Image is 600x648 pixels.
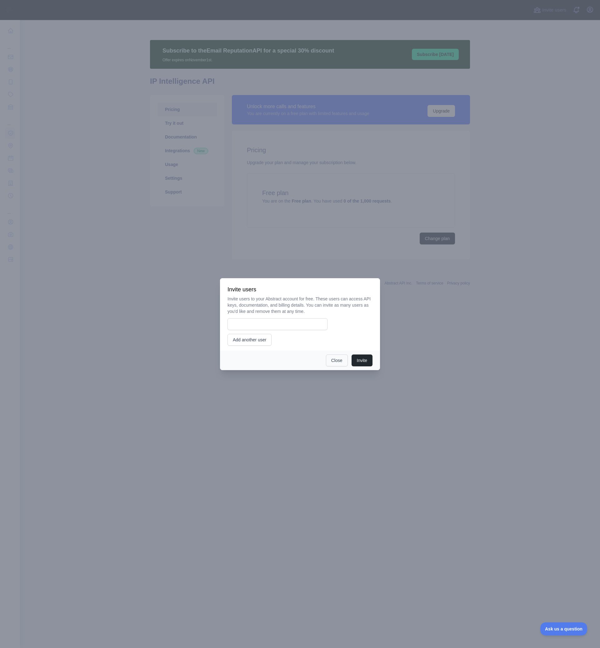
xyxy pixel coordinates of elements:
button: Add another user [227,334,272,346]
button: Close [326,354,348,366]
button: Invite [352,354,372,366]
iframe: Toggle Customer Support [540,622,587,635]
h3: Invite users [227,286,372,293]
p: Invite users to your Abstract account for free. These users can access API keys, documentation, a... [227,296,372,314]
